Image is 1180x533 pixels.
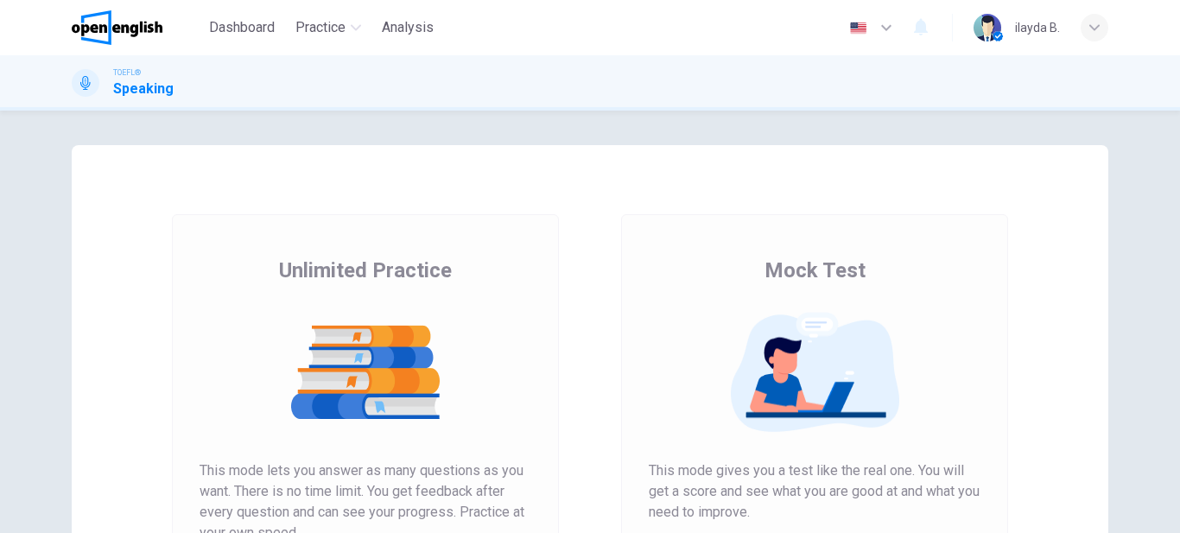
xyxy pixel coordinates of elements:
[113,67,141,79] span: TOEFL®
[764,257,866,284] span: Mock Test
[279,257,452,284] span: Unlimited Practice
[1015,17,1060,38] div: ilayda B.
[847,22,869,35] img: en
[289,12,368,43] button: Practice
[375,12,441,43] button: Analysis
[382,17,434,38] span: Analysis
[209,17,275,38] span: Dashboard
[113,79,174,99] h1: Speaking
[974,14,1001,41] img: Profile picture
[72,10,202,45] a: OpenEnglish logo
[72,10,162,45] img: OpenEnglish logo
[202,12,282,43] button: Dashboard
[295,17,346,38] span: Practice
[649,460,980,523] span: This mode gives you a test like the real one. You will get a score and see what you are good at a...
